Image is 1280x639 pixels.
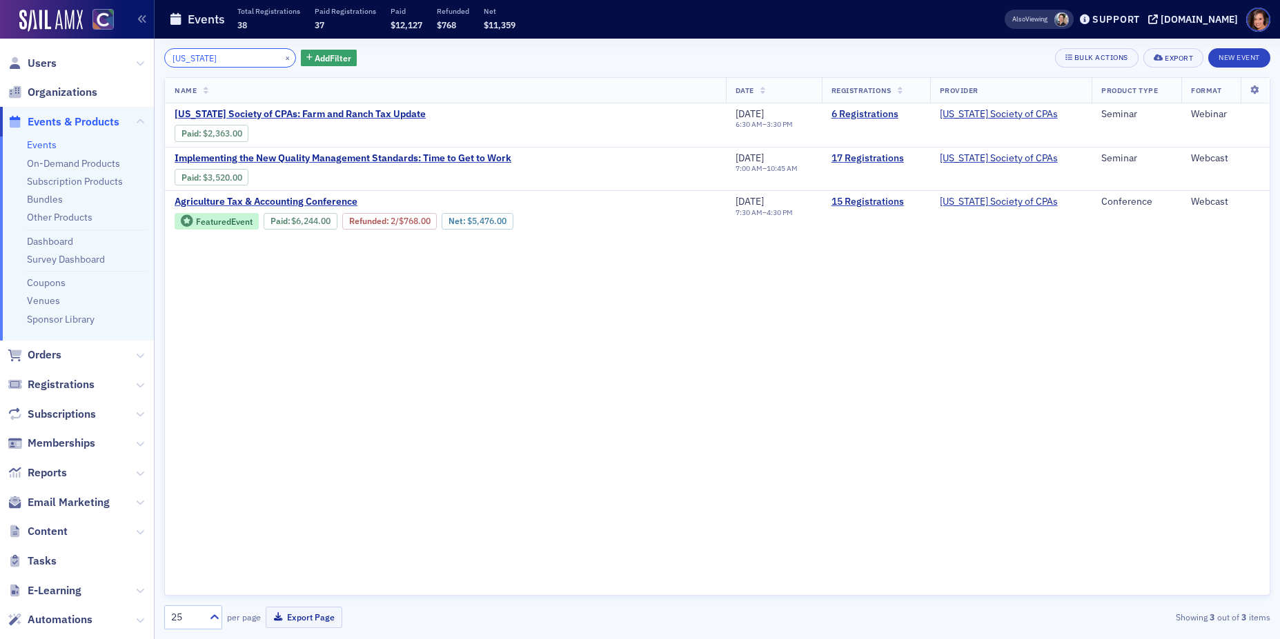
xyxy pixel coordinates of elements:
[8,612,92,627] a: Automations
[315,52,351,64] span: Add Filter
[831,108,920,121] a: 6 Registrations
[171,610,201,625] div: 25
[736,85,754,95] span: Date
[912,611,1270,623] div: Showing out of items
[8,114,119,130] a: Events & Products
[28,347,61,363] span: Orders
[442,213,513,230] div: Net: $547600
[175,108,426,121] span: Iowa Society of CPAs: Farm and Ranch Tax Update
[266,607,342,628] button: Export Page
[1148,14,1243,24] button: [DOMAIN_NAME]
[315,19,324,30] span: 37
[181,128,203,139] span: :
[28,495,110,510] span: Email Marketing
[449,216,467,226] span: Net :
[1239,611,1249,623] strong: 3
[28,85,97,100] span: Organizations
[467,216,506,226] span: $5,476.00
[8,436,95,451] a: Memberships
[175,152,511,165] a: Implementing the New Quality Management Standards: Time to Get to Work
[1074,54,1128,61] div: Bulk Actions
[27,193,63,205] a: Bundles
[175,196,631,208] a: Agriculture Tax & Accounting Conference
[940,196,1058,208] span: Iowa Society of CPAs
[27,253,105,265] a: Survey Dashboard
[175,213,259,230] div: Featured Event
[736,195,764,207] span: [DATE]
[767,119,793,129] time: 3:30 PM
[27,175,123,187] a: Subscription Products
[237,6,300,16] p: Total Registrations
[164,48,296,68] input: Search…
[175,108,426,121] a: [US_STATE] Society of CPAs: Farm and Ranch Tax Update
[227,611,261,623] label: per page
[28,524,68,539] span: Content
[940,108,1058,121] a: [US_STATE] Society of CPAs
[270,216,288,226] a: Paid
[1143,48,1203,68] button: Export
[1092,13,1140,26] div: Support
[181,172,199,183] a: Paid
[484,19,515,30] span: $11,359
[399,216,431,226] span: $768.00
[28,377,95,392] span: Registrations
[940,108,1058,121] span: Iowa Society of CPAs
[1208,50,1270,63] a: New Event
[831,196,920,208] a: 15 Registrations
[19,10,83,32] a: SailAMX
[196,218,253,225] div: Featured Event
[27,294,60,307] a: Venues
[1208,611,1217,623] strong: 3
[736,163,762,173] time: 7:00 AM
[831,85,892,95] span: Registrations
[940,152,1058,165] span: Iowa Society of CPAs
[1191,196,1260,208] div: Webcast
[1101,108,1172,121] div: Seminar
[8,407,96,422] a: Subscriptions
[437,6,469,16] p: Refunded
[92,9,114,30] img: SailAMX
[736,164,798,173] div: –
[237,19,247,30] span: 38
[1101,152,1172,165] div: Seminar
[8,524,68,539] a: Content
[291,216,331,226] span: $6,244.00
[1054,12,1069,27] span: Pamela Galey-Coleman
[83,9,114,32] a: View Homepage
[28,407,96,422] span: Subscriptions
[27,157,120,170] a: On-Demand Products
[282,51,294,63] button: ×
[175,169,248,185] div: Paid: 18 - $352000
[736,152,764,164] span: [DATE]
[270,216,292,226] span: :
[349,216,386,226] a: Refunded
[736,108,764,120] span: [DATE]
[175,125,248,141] div: Paid: 6 - $236300
[27,276,66,289] a: Coupons
[203,172,242,183] span: $3,520.00
[181,128,199,139] a: Paid
[8,347,61,363] a: Orders
[1208,48,1270,68] button: New Event
[188,11,225,28] h1: Events
[736,119,762,129] time: 6:30 AM
[8,583,81,598] a: E-Learning
[940,196,1058,208] a: [US_STATE] Society of CPAs
[8,495,110,510] a: Email Marketing
[8,554,57,569] a: Tasks
[315,6,376,16] p: Paid Registrations
[28,436,95,451] span: Memberships
[8,377,95,392] a: Registrations
[1012,14,1047,24] span: Viewing
[1191,108,1260,121] div: Webinar
[28,56,57,71] span: Users
[736,207,762,217] time: 7:30 AM
[767,207,793,217] time: 4:30 PM
[1161,13,1238,26] div: [DOMAIN_NAME]
[175,85,197,95] span: Name
[181,172,203,183] span: :
[767,163,798,173] time: 10:45 AM
[1191,152,1260,165] div: Webcast
[8,85,97,100] a: Organizations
